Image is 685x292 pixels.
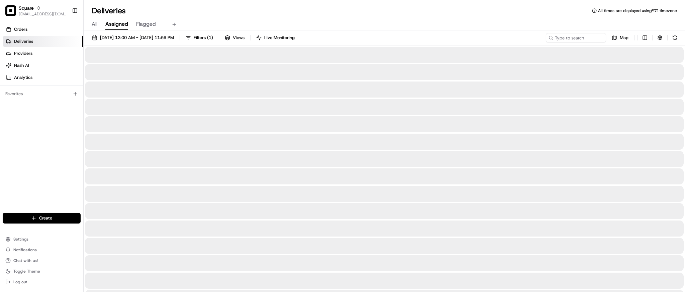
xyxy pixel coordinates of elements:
button: Create [3,213,81,224]
span: Create [39,215,52,221]
span: Providers [14,50,32,56]
span: Orders [14,26,27,32]
button: Live Monitoring [253,33,298,42]
button: Chat with us! [3,256,81,265]
button: Toggle Theme [3,267,81,276]
img: Square [5,5,16,16]
span: Analytics [14,75,32,81]
input: Type to search [546,33,606,42]
button: Map [609,33,631,42]
span: Filters [194,35,213,41]
span: [DATE] 12:00 AM - [DATE] 11:59 PM [100,35,174,41]
span: All [92,20,97,28]
button: Log out [3,277,81,287]
button: Filters(1) [183,33,216,42]
span: All times are displayed using EDT timezone [598,8,677,13]
span: Chat with us! [13,258,38,263]
span: Live Monitoring [264,35,295,41]
span: Map [620,35,628,41]
span: Log out [13,279,27,285]
span: Notifications [13,247,37,253]
button: SquareSquare[EMAIL_ADDRESS][DOMAIN_NAME] [3,3,69,19]
span: Assigned [105,20,128,28]
span: Deliveries [14,38,33,44]
span: Views [233,35,244,41]
button: Square [19,5,34,11]
button: Settings [3,235,81,244]
button: Refresh [670,33,680,42]
a: Providers [3,48,83,59]
span: Flagged [136,20,156,28]
span: ( 1 ) [207,35,213,41]
h1: Deliveries [92,5,126,16]
span: Toggle Theme [13,269,40,274]
div: Favorites [3,89,81,99]
span: Settings [13,237,28,242]
a: Deliveries [3,36,83,47]
button: [DATE] 12:00 AM - [DATE] 11:59 PM [89,33,177,42]
a: Nash AI [3,60,83,71]
span: Nash AI [14,62,29,68]
button: Views [222,33,248,42]
a: Orders [3,24,83,35]
a: Analytics [3,72,83,83]
button: Notifications [3,245,81,255]
button: [EMAIL_ADDRESS][DOMAIN_NAME] [19,11,67,17]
